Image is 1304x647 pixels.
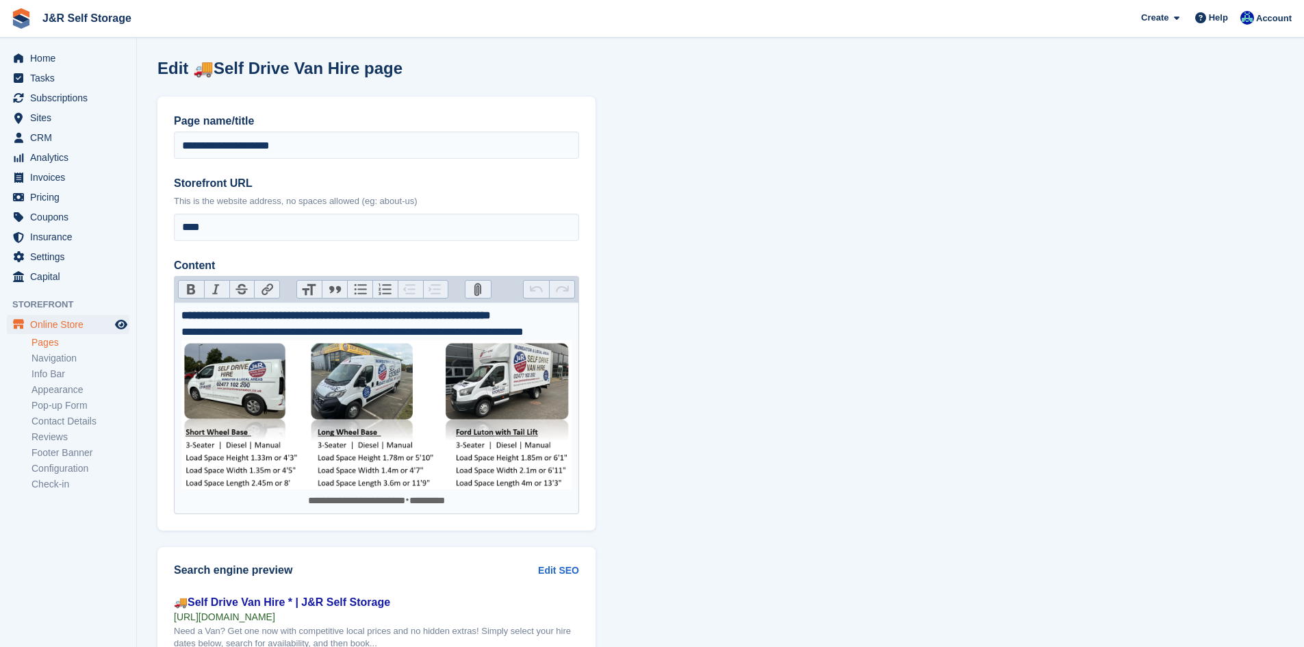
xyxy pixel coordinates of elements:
a: menu [7,247,129,266]
span: CRM [30,128,112,147]
label: Storefront URL [174,175,579,192]
trix-editor: Content [174,302,579,513]
a: menu [7,315,129,334]
h2: Search engine preview [174,564,538,576]
a: menu [7,68,129,88]
label: Page name/title [174,113,579,129]
button: Italic [204,281,229,299]
p: This is the website address, no spaces allowed (eg: about-us) [174,194,579,208]
button: Attach Files [465,281,491,299]
a: menu [7,267,129,286]
button: Link [254,281,279,299]
a: Pop-up Form [31,399,129,412]
span: Subscriptions [30,88,112,107]
span: Coupons [30,207,112,227]
a: Preview store [113,316,129,333]
button: Numbers [372,281,398,299]
h1: Edit 🚚Self Drive Van Hire page [157,59,402,77]
button: Undo [524,281,549,299]
a: Appearance [31,383,129,396]
a: Contact Details [31,415,129,428]
a: menu [7,168,129,187]
div: 🚚Self Drive Van Hire * | J&R Self Storage [174,594,579,611]
a: Pages [31,336,129,349]
span: Create [1141,11,1168,25]
span: Sites [30,108,112,127]
a: Navigation [31,352,129,365]
img: stora-icon-8386f47178a22dfd0bd8f6a31ec36ba5ce8667c1dd55bd0f319d3a0aa187defe.svg [11,8,31,29]
button: Bullets [347,281,372,299]
span: Capital [30,267,112,286]
div: [URL][DOMAIN_NAME] [174,611,579,623]
span: Storefront [12,298,136,312]
a: menu [7,207,129,227]
button: Decrease Level [398,281,423,299]
label: Content [174,257,579,274]
span: Home [30,49,112,68]
span: Tasks [30,68,112,88]
button: Strikethrough [229,281,255,299]
span: Pricing [30,188,112,207]
a: menu [7,188,129,207]
a: Footer Banner [31,446,129,459]
a: menu [7,148,129,167]
span: Online Store [30,315,112,334]
a: Edit SEO [538,563,579,578]
a: Info Bar [31,368,129,381]
a: Check-in [31,478,129,491]
a: menu [7,108,129,127]
button: Redo [549,281,574,299]
button: Increase Level [423,281,448,299]
span: Account [1256,12,1292,25]
span: Analytics [30,148,112,167]
button: Quote [322,281,347,299]
a: menu [7,227,129,246]
a: J&R Self Storage [37,7,137,29]
a: menu [7,128,129,147]
span: Settings [30,247,112,266]
a: menu [7,49,129,68]
span: Insurance [30,227,112,246]
button: Heading [297,281,322,299]
img: Steve Revell [1240,11,1254,25]
a: menu [7,88,129,107]
span: Help [1209,11,1228,25]
button: Bold [179,281,204,299]
a: Reviews [31,431,129,444]
a: Configuration [31,462,129,475]
img: Van%20Dimensions%20Page.png [181,340,572,490]
span: Invoices [30,168,112,187]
